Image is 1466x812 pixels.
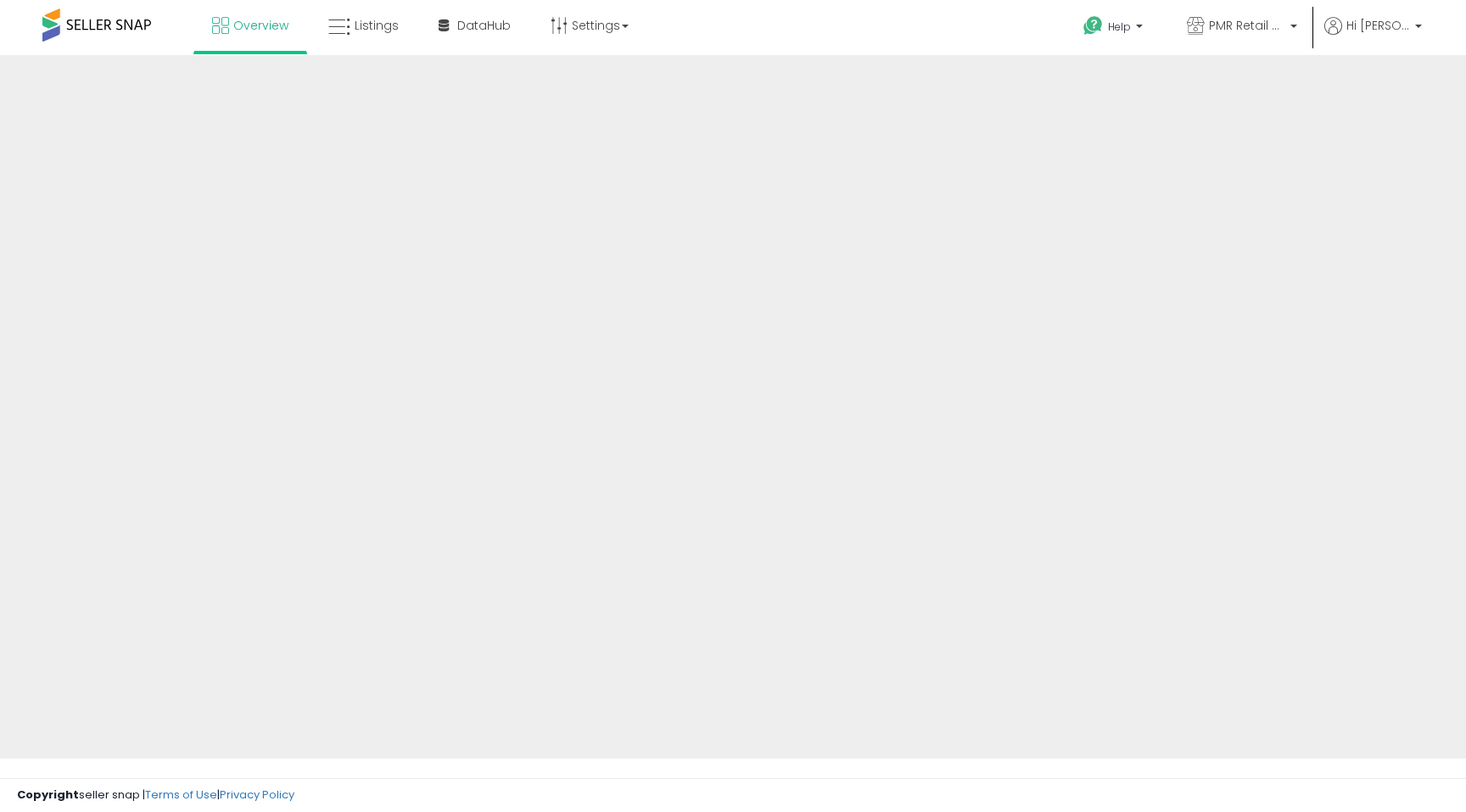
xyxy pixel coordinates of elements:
span: Hi [PERSON_NAME] [1346,17,1410,34]
span: PMR Retail USA LLC [1209,17,1285,34]
span: Help [1108,19,1131,34]
span: Overview [233,17,288,34]
a: Help [1070,3,1160,55]
i: Get Help [1083,15,1104,36]
a: Hi [PERSON_NAME] [1324,17,1422,55]
span: Listings [355,17,399,34]
span: DataHub [457,17,511,34]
